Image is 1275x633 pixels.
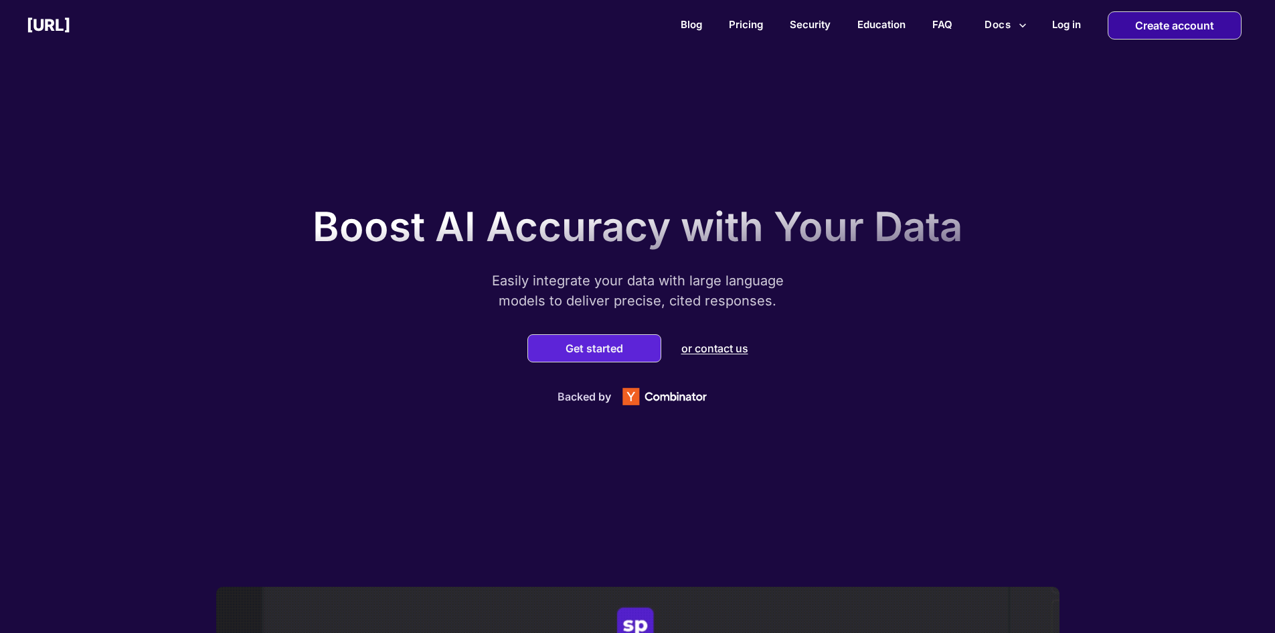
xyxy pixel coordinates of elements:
[729,18,763,31] a: Pricing
[857,18,906,31] a: Education
[471,271,805,311] p: Easily integrate your data with large language models to deliver precise, cited responses.
[562,342,627,355] button: Get started
[27,15,70,35] h2: [URL]
[1135,12,1214,39] p: Create account
[313,202,962,251] p: Boost AI Accuracy with Your Data
[558,390,611,403] p: Backed by
[681,18,702,31] a: Blog
[932,18,952,31] a: FAQ
[681,342,748,355] p: or contact us
[790,18,831,31] a: Security
[611,380,718,413] img: Y Combinator logo
[979,12,1032,38] button: more
[1052,18,1081,31] h2: Log in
